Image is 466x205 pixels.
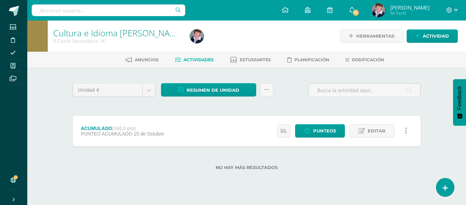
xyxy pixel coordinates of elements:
[73,165,421,170] label: No hay más resultados
[390,4,429,11] span: [PERSON_NAME]
[53,27,215,39] a: Cultura e Idioma [PERSON_NAME] o Xinca
[53,28,182,38] h1: Cultura e Idioma Maya Garífuna o Xinca
[407,29,458,43] a: Actividad
[112,126,136,131] strong: (100.0 pts)
[372,3,385,17] img: 49c126ab159c54e96e3d95a6f1df8590.png
[32,4,185,16] input: Busca un usuario...
[73,84,155,97] a: Unidad 4
[352,9,360,16] span: 11
[184,57,214,62] span: Actividades
[161,83,256,97] a: Resumen de unidad
[309,84,420,97] input: Busca la actividad aquí...
[346,54,384,65] a: Dosificación
[126,54,159,65] a: Anuncios
[81,126,164,131] div: ACUMULADO
[230,54,271,65] a: Estudiantes
[240,57,271,62] span: Estudiantes
[81,131,132,137] span: PUNTEO ACUMULADO
[175,54,214,65] a: Actividades
[287,54,329,65] a: Planificación
[368,125,385,137] span: Editar
[190,29,204,43] img: 49c126ab159c54e96e3d95a6f1df8590.png
[340,29,403,43] a: Herramientas
[294,57,329,62] span: Planificación
[53,38,182,44] div: II Curso Secundaria 'A'
[313,125,336,137] span: Punteos
[356,30,394,42] span: Herramientas
[135,57,159,62] span: Anuncios
[352,57,384,62] span: Dosificación
[423,30,449,42] span: Actividad
[295,124,345,138] a: Punteos
[456,86,463,110] span: Feedback
[390,10,429,16] span: Mi Perfil
[187,84,239,97] span: Resumen de unidad
[134,131,164,137] span: 15 de Octubre
[78,84,137,97] span: Unidad 4
[453,79,466,126] button: Feedback - Mostrar encuesta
